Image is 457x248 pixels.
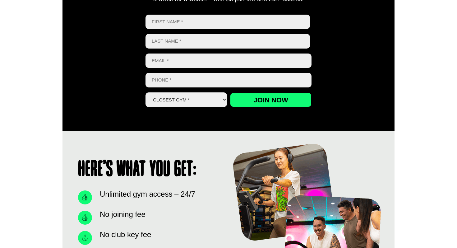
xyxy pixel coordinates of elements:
[145,73,312,87] input: Phone *
[98,229,151,240] span: No club key fee
[98,189,195,200] span: Unlimited gym access – 24/7
[78,159,222,181] h1: Here’s what you get:
[145,34,310,49] input: Last name *
[145,54,312,68] input: Email *
[145,15,310,29] input: First name *
[230,93,312,107] input: Join now
[98,209,145,220] span: No joining fee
